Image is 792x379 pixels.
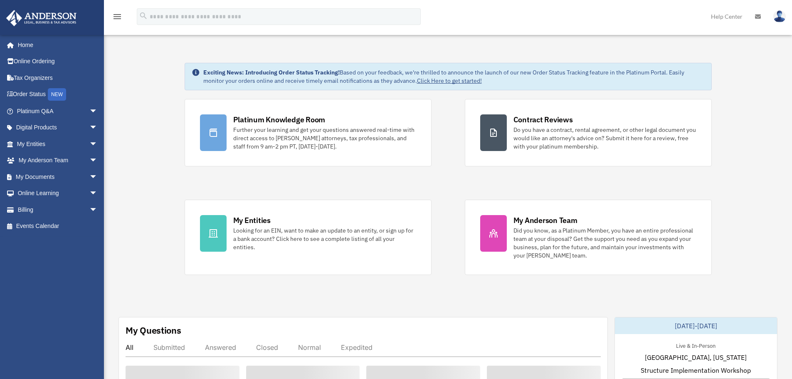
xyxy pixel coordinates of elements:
a: Events Calendar [6,218,110,235]
a: My Documentsarrow_drop_down [6,168,110,185]
a: Billingarrow_drop_down [6,201,110,218]
a: Digital Productsarrow_drop_down [6,119,110,136]
div: Answered [205,343,236,352]
a: Contract Reviews Do you have a contract, rental agreement, or other legal document you would like... [465,99,712,166]
strong: Exciting News: Introducing Order Status Tracking! [203,69,340,76]
div: Do you have a contract, rental agreement, or other legal document you would like an attorney's ad... [513,126,696,151]
div: Expedited [341,343,373,352]
div: My Questions [126,324,181,337]
a: My Anderson Teamarrow_drop_down [6,152,110,169]
div: Platinum Knowledge Room [233,114,326,125]
span: arrow_drop_down [89,185,106,202]
div: My Anderson Team [513,215,577,225]
a: Platinum Q&Aarrow_drop_down [6,103,110,119]
span: arrow_drop_down [89,103,106,120]
a: Click Here to get started! [417,77,482,84]
div: My Entities [233,215,271,225]
i: menu [112,12,122,22]
span: arrow_drop_down [89,168,106,186]
span: arrow_drop_down [89,119,106,136]
div: Did you know, as a Platinum Member, you have an entire professional team at your disposal? Get th... [513,226,696,260]
a: My Entitiesarrow_drop_down [6,136,110,152]
a: My Entities Looking for an EIN, want to make an update to an entity, or sign up for a bank accoun... [185,200,432,275]
a: My Anderson Team Did you know, as a Platinum Member, you have an entire professional team at your... [465,200,712,275]
div: Closed [256,343,278,352]
span: arrow_drop_down [89,136,106,153]
a: Online Learningarrow_drop_down [6,185,110,202]
a: Home [6,37,106,53]
a: Platinum Knowledge Room Further your learning and get your questions answered real-time with dire... [185,99,432,166]
div: Based on your feedback, we're thrilled to announce the launch of our new Order Status Tracking fe... [203,68,705,85]
div: Submitted [153,343,185,352]
span: arrow_drop_down [89,201,106,218]
img: User Pic [773,10,786,22]
div: [DATE]-[DATE] [615,317,777,334]
div: Contract Reviews [513,114,573,125]
a: Online Ordering [6,53,110,70]
span: arrow_drop_down [89,152,106,169]
i: search [139,11,148,20]
div: Looking for an EIN, want to make an update to an entity, or sign up for a bank account? Click her... [233,226,416,251]
div: Live & In-Person [669,341,722,349]
a: Tax Organizers [6,69,110,86]
div: NEW [48,88,66,101]
a: Order StatusNEW [6,86,110,103]
img: Anderson Advisors Platinum Portal [4,10,79,26]
div: All [126,343,133,352]
div: Normal [298,343,321,352]
span: [GEOGRAPHIC_DATA], [US_STATE] [645,352,747,362]
a: menu [112,15,122,22]
span: Structure Implementation Workshop [641,365,751,375]
div: Further your learning and get your questions answered real-time with direct access to [PERSON_NAM... [233,126,416,151]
